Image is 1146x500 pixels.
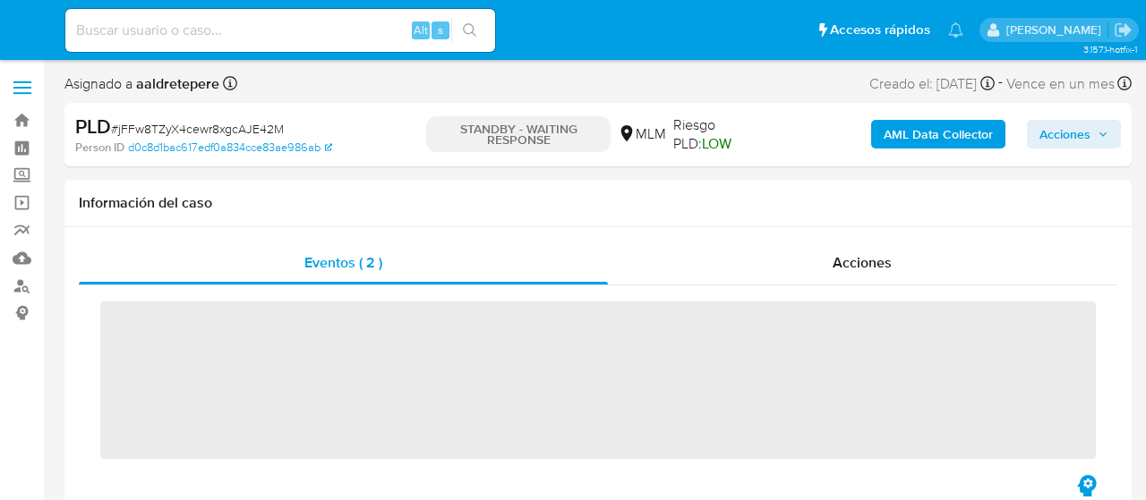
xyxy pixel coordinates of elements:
[833,252,892,273] span: Acciones
[1006,74,1115,94] span: Vence en un mes
[79,194,1117,212] h1: Información del caso
[884,120,993,148] b: AML Data Collector
[111,120,284,138] span: # jFFw8TZyX4cewr8xgcAJE42M
[426,116,611,152] p: STANDBY - WAITING RESPONSE
[65,19,495,42] input: Buscar usuario o caso...
[128,140,332,156] a: d0c8d1bac617edf0a834cce83ae986ab
[948,22,963,38] a: Notificaciones
[64,74,219,94] span: Asignado a
[451,18,488,43] button: search-icon
[100,301,1096,459] span: ‌
[438,21,443,38] span: s
[830,21,930,39] span: Accesos rápidos
[75,140,124,156] b: Person ID
[618,124,666,144] div: MLM
[1114,21,1133,39] a: Salir
[702,133,731,154] span: LOW
[414,21,428,38] span: Alt
[998,72,1003,96] span: -
[75,112,111,140] b: PLD
[1027,120,1121,148] button: Acciones
[1039,120,1090,148] span: Acciones
[304,252,382,273] span: Eventos ( 2 )
[673,115,770,154] span: Riesgo PLD:
[869,72,995,96] div: Creado el: [DATE]
[133,73,219,94] b: aaldretepere
[1006,21,1108,38] p: alicia.aldreteperez@mercadolibre.com.mx
[871,120,1005,148] button: AML Data Collector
